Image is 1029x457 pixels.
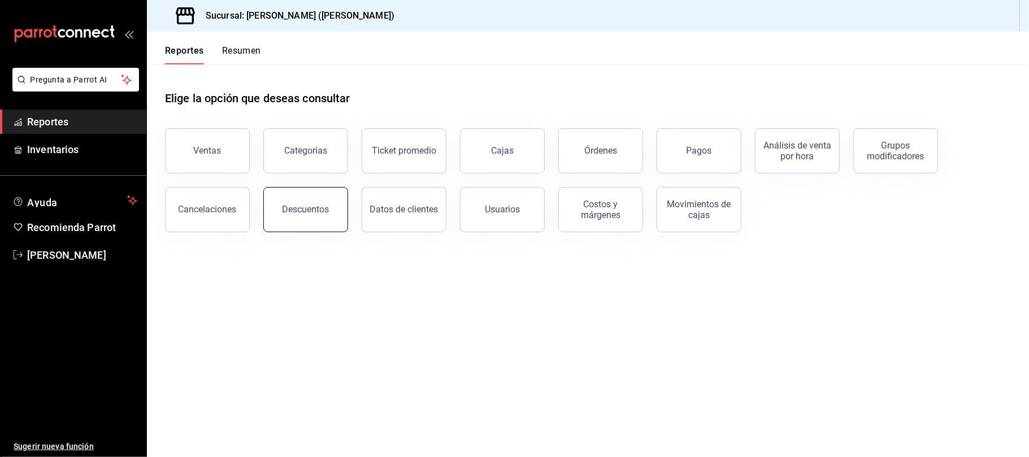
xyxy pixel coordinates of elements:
[460,128,545,173] button: Cajas
[14,441,137,452] span: Sugerir nueva función
[362,187,446,232] button: Datos de clientes
[558,187,643,232] button: Costos y márgenes
[8,82,139,94] a: Pregunta a Parrot AI
[664,199,734,220] div: Movimientos de cajas
[165,45,204,64] button: Reportes
[124,29,133,38] button: open_drawer_menu
[657,128,741,173] button: Pagos
[165,45,261,64] div: navigation tabs
[687,145,712,156] div: Pagos
[179,204,237,215] div: Cancelaciones
[263,187,348,232] button: Descuentos
[27,114,137,129] span: Reportes
[165,90,350,107] h1: Elige la opción que deseas consultar
[657,187,741,232] button: Movimientos de cajas
[491,145,514,156] div: Cajas
[853,128,938,173] button: Grupos modificadores
[460,187,545,232] button: Usuarios
[27,142,137,157] span: Inventarios
[558,128,643,173] button: Órdenes
[222,45,261,64] button: Resumen
[362,128,446,173] button: Ticket promedio
[165,187,250,232] button: Cancelaciones
[284,145,327,156] div: Categorías
[861,140,931,162] div: Grupos modificadores
[762,140,832,162] div: Análisis de venta por hora
[263,128,348,173] button: Categorías
[27,220,137,235] span: Recomienda Parrot
[485,204,520,215] div: Usuarios
[372,145,436,156] div: Ticket promedio
[283,204,329,215] div: Descuentos
[197,9,394,23] h3: Sucursal: [PERSON_NAME] ([PERSON_NAME])
[584,145,617,156] div: Órdenes
[165,128,250,173] button: Ventas
[370,204,438,215] div: Datos de clientes
[31,74,121,86] span: Pregunta a Parrot AI
[194,145,222,156] div: Ventas
[27,247,137,263] span: [PERSON_NAME]
[755,128,840,173] button: Análisis de venta por hora
[12,68,139,92] button: Pregunta a Parrot AI
[27,194,123,207] span: Ayuda
[566,199,636,220] div: Costos y márgenes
